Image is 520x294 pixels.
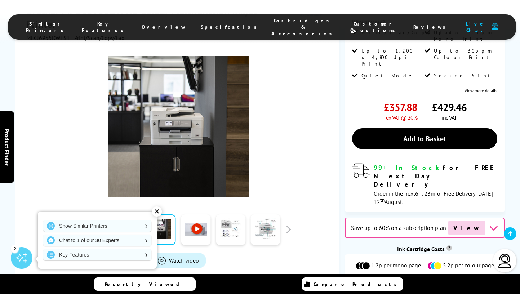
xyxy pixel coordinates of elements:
[380,197,385,203] sup: th
[465,88,497,93] a: View more details
[11,245,19,253] div: 2
[4,129,11,166] span: Product Finder
[374,190,493,205] span: Order in the next for Free Delivery [DATE] 12 August!
[492,23,498,30] img: user-headset-duotone.svg
[43,235,151,246] a: Chat to 1 of our 30 Experts
[345,245,505,253] div: Ink Cartridge Costs
[442,114,457,121] span: inc VAT
[374,164,443,172] span: 99+ In Stock
[314,281,401,288] span: Compare Products
[43,249,151,260] a: Key Features
[302,277,403,291] a: Compare Products
[201,24,257,30] span: Specification
[151,253,206,268] a: Product_All_Videos
[434,72,493,79] span: Secure Print
[464,21,488,34] span: Live Chat
[350,21,399,34] span: Customer Questions
[271,17,336,37] span: Cartridges & Accessories
[374,164,497,188] div: for FREE Next Day Delivery
[152,206,162,217] div: ✕
[443,262,494,270] span: 5.2p per colour page
[169,257,199,264] span: Watch video
[384,101,417,114] span: £357.88
[498,254,512,268] img: user-headset-light.svg
[43,220,151,232] a: Show Similar Printers
[351,224,446,231] span: Save up to 60% on a subscription plan
[434,48,495,61] span: Up to 30ppm Colour Print
[446,245,452,251] sup: Cost per page
[415,190,435,197] span: 6h, 23m
[26,21,67,34] span: Similar Printers
[142,24,186,30] span: Overview
[105,281,187,288] span: Recently Viewed
[432,101,467,114] span: £429.46
[82,21,127,34] span: Key Features
[386,114,417,121] span: ex VAT @ 20%
[361,48,423,67] span: Up to 1,200 x 4,800 dpi Print
[448,221,485,235] span: View
[413,24,449,30] span: Reviews
[108,56,249,197] img: Brother MFC-J6955DW Thumbnail
[352,164,497,205] div: modal_delivery
[94,277,196,291] a: Recently Viewed
[361,72,414,79] span: Quiet Mode
[352,128,497,149] a: Add to Basket
[371,262,421,270] span: 1.2p per mono page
